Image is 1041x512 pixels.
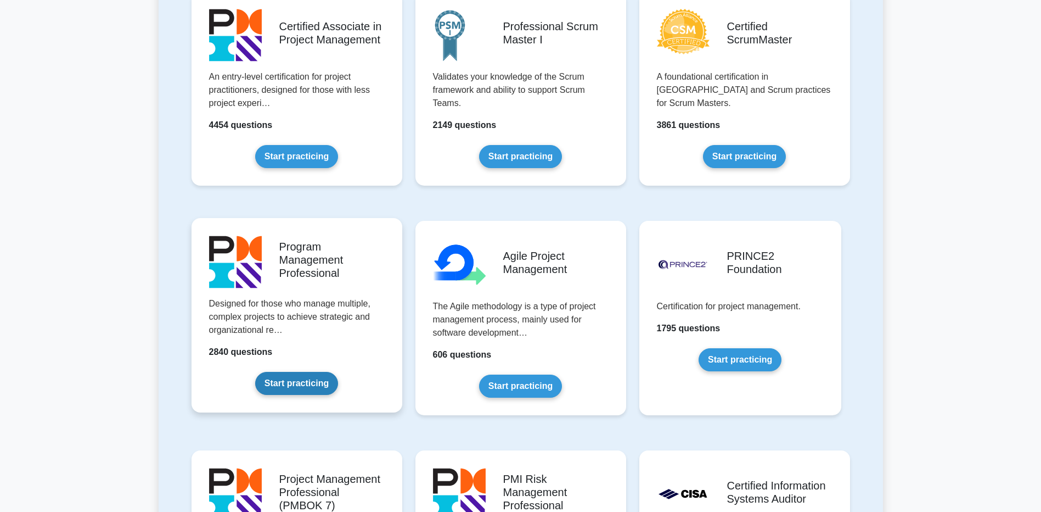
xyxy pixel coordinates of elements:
[255,372,338,395] a: Start practicing
[479,145,562,168] a: Start practicing
[479,375,562,398] a: Start practicing
[255,145,338,168] a: Start practicing
[699,348,781,371] a: Start practicing
[703,145,786,168] a: Start practicing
